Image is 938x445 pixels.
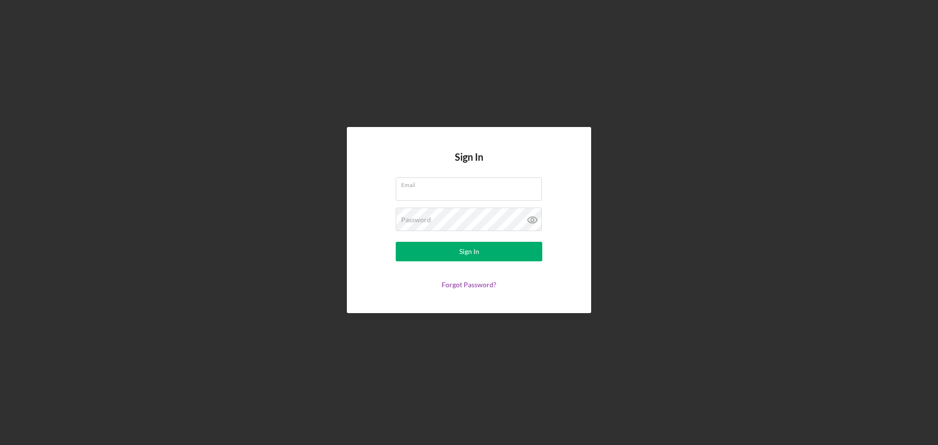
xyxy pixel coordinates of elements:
[459,242,479,261] div: Sign In
[396,242,542,261] button: Sign In
[442,280,496,289] a: Forgot Password?
[401,216,431,224] label: Password
[401,178,542,189] label: Email
[455,151,483,177] h4: Sign In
